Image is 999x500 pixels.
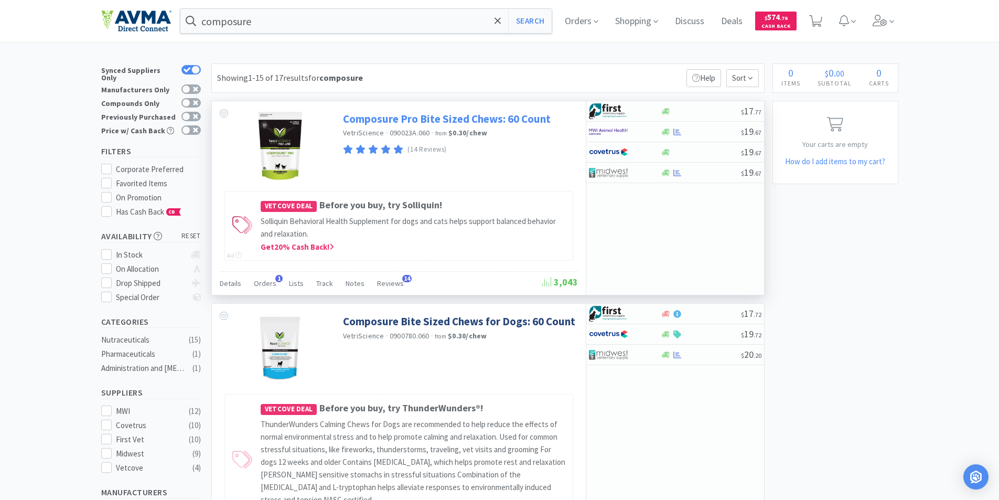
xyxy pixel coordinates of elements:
[101,334,186,346] div: Nutraceuticals
[431,331,433,341] span: ·
[101,112,176,121] div: Previously Purchased
[435,333,446,340] span: from
[448,331,487,341] strong: $0.30 / chew
[761,24,790,30] span: Cash Back
[189,433,201,446] div: ( 10 )
[189,405,201,418] div: ( 12 )
[261,242,334,252] span: Get 20 % Cash Back!
[261,198,567,213] h4: Before you buy, try Solliquin!
[780,15,788,22] span: . 76
[741,146,761,158] span: 19
[754,149,761,157] span: . 67
[788,66,793,79] span: 0
[257,314,303,382] img: ad693dfefb674e06b41af159d9233f08_118251.png
[755,7,797,35] a: $574.76Cash Back
[717,17,747,26] a: Deals
[773,78,809,88] h4: Items
[101,84,176,93] div: Manufacturers Only
[386,331,388,341] span: ·
[741,125,761,137] span: 19
[773,155,898,168] h5: How do I add items to my cart?
[101,387,201,399] h5: Suppliers
[448,128,488,137] strong: $0.30 / chew
[101,486,201,498] h5: Manufacturers
[261,215,567,240] p: Solliquin Behavioral Health Supplement for dogs and cats helps support balanced behavior and rela...
[192,348,201,360] div: ( 1 )
[765,12,788,22] span: 574
[343,128,384,137] a: VetriScience
[343,112,551,126] a: Composure Pro Bite Sized Chews: 60 Count
[589,306,628,322] img: 67d67680309e4a0bb49a5ff0391dcc42_6.png
[217,71,363,85] div: Showing 1-15 of 17 results
[435,130,447,137] span: from
[101,65,176,81] div: Synced Suppliers Only
[116,419,181,432] div: Covetrus
[116,448,181,460] div: Midwest
[377,279,404,288] span: Reviews
[402,275,412,282] span: 14
[825,68,829,79] span: $
[741,328,761,340] span: 19
[116,277,186,290] div: Drop Shipped
[167,209,177,215] span: CB
[116,263,186,275] div: On Allocation
[754,331,761,339] span: . 72
[116,249,186,261] div: In Stock
[261,401,567,416] h4: Before you buy, try ThunderWunders®!
[741,307,761,320] span: 17
[686,69,721,87] p: Help
[275,275,283,282] span: 1
[809,78,861,88] h4: Subtotal
[343,331,384,341] a: VetriScience
[741,108,744,116] span: $
[101,230,201,242] h5: Availability
[741,166,761,178] span: 19
[765,15,767,22] span: $
[101,348,186,360] div: Pharmaceuticals
[542,276,578,288] span: 3,043
[308,72,363,83] span: for
[741,348,761,360] span: 20
[508,9,552,33] button: Search
[101,145,201,157] h5: Filters
[432,128,434,137] span: ·
[192,462,201,474] div: ( 4 )
[101,316,201,328] h5: Categories
[726,69,759,87] span: Sort
[589,165,628,180] img: 4dd14cff54a648ac9e977f0c5da9bc2e_5.png
[741,331,744,339] span: $
[390,128,430,137] span: 090023A.060
[589,347,628,363] img: 4dd14cff54a648ac9e977f0c5da9bc2e_5.png
[246,112,314,180] img: c300b027dc304765acf1287f62c37da6_64459.jpeg
[101,98,176,107] div: Compounds Only
[343,314,575,328] a: Composure Bite Sized Chews for Dogs: 60 Count
[754,311,761,318] span: . 72
[116,163,201,176] div: Corporate Preferred
[189,419,201,432] div: ( 10 )
[754,352,761,359] span: . 20
[180,9,552,33] input: Search by item, sku, manufacturer, ingredient, size...
[876,66,882,79] span: 0
[741,129,744,136] span: $
[741,352,744,359] span: $
[741,105,761,117] span: 17
[754,108,761,116] span: . 77
[741,311,744,318] span: $
[829,66,834,79] span: 0
[809,68,861,78] div: .
[289,279,304,288] span: Lists
[116,177,201,190] div: Favorited Items
[261,201,317,212] span: Vetcove Deal
[836,68,844,79] span: 00
[116,207,181,217] span: Has Cash Back
[741,169,744,177] span: $
[963,464,989,490] div: Open Intercom Messenger
[671,17,708,26] a: Discuss
[754,129,761,136] span: . 67
[754,169,761,177] span: . 67
[407,144,447,155] p: (14 Reviews)
[116,462,181,474] div: Vetcove
[181,231,201,242] span: reset
[227,250,242,260] div: Ad
[861,78,898,88] h4: Carts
